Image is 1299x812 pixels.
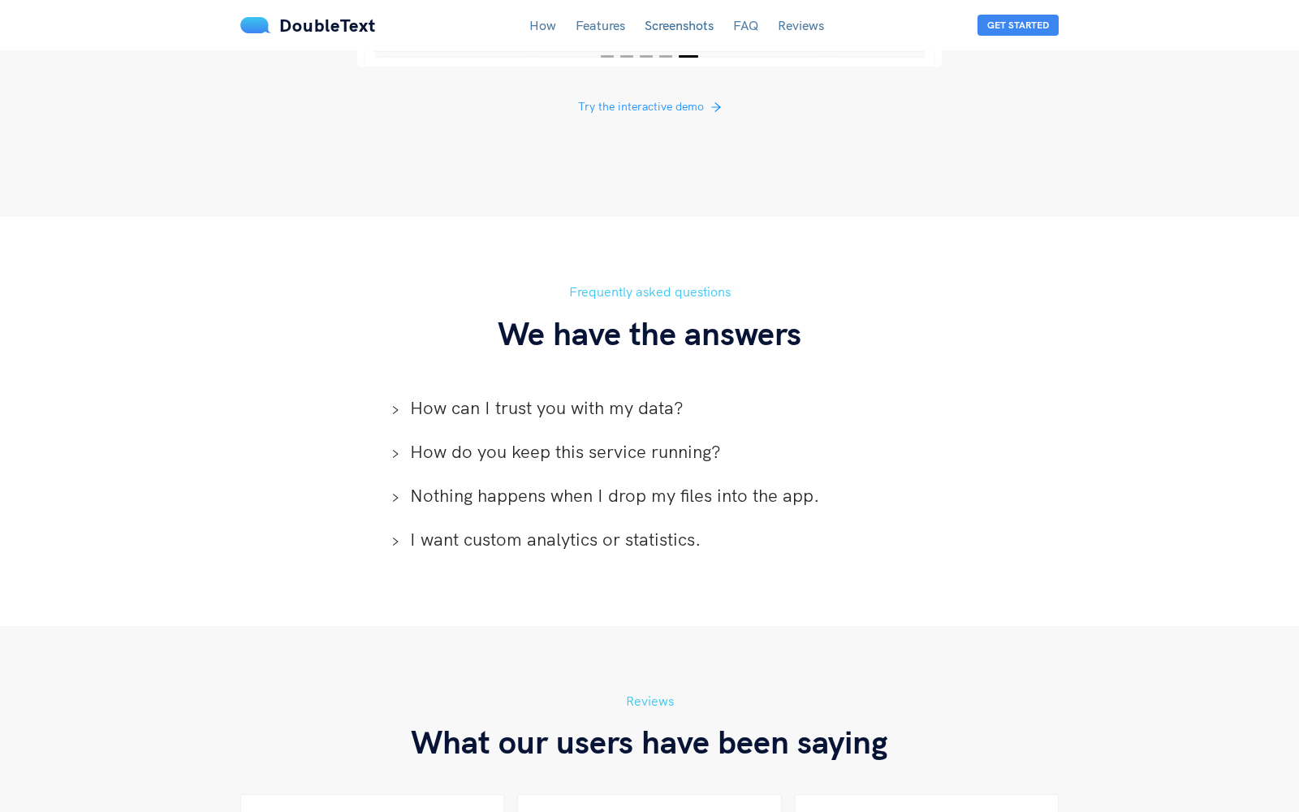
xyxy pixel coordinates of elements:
h3: What our users have been saying [240,721,1059,762]
button: 2 [620,55,633,58]
a: Features [576,17,625,33]
a: Screenshots [645,17,714,33]
a: Reviews [778,17,824,33]
img: mS3x8y1f88AAAAABJRU5ErkJggg== [240,17,271,33]
span: How can I trust you with my data? [410,395,908,420]
span: right [391,493,400,503]
span: DoubleText [279,14,376,37]
span: Try the interactive demo [578,97,704,115]
span: Nothing happens when I drop my files into the app. [410,483,908,508]
button: 5 [679,55,698,58]
div: I want custom analytics or statistics. [378,517,921,561]
a: DoubleText [240,14,376,37]
span: I want custom analytics or statistics. [410,527,908,551]
button: 1 [601,55,614,58]
span: How do you keep this service running? [410,439,908,464]
span: right [391,537,400,546]
a: Try the interactive demoarrow-right [565,80,735,119]
h5: Reviews [240,691,1059,711]
div: How can I trust you with my data? [378,386,921,430]
span: arrow-right [710,101,722,114]
button: Try the interactive demoarrow-right [565,93,735,119]
span: right [391,405,400,415]
div: Nothing happens when I drop my files into the app. [378,473,921,517]
span: right [391,449,400,459]
button: Get Started [977,15,1059,36]
h5: Frequently asked questions [240,282,1059,302]
a: How [529,17,556,33]
div: How do you keep this service running? [378,430,921,473]
button: 3 [640,55,653,58]
h3: We have the answers [240,313,1059,353]
a: FAQ [733,17,758,33]
button: 4 [659,55,672,58]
